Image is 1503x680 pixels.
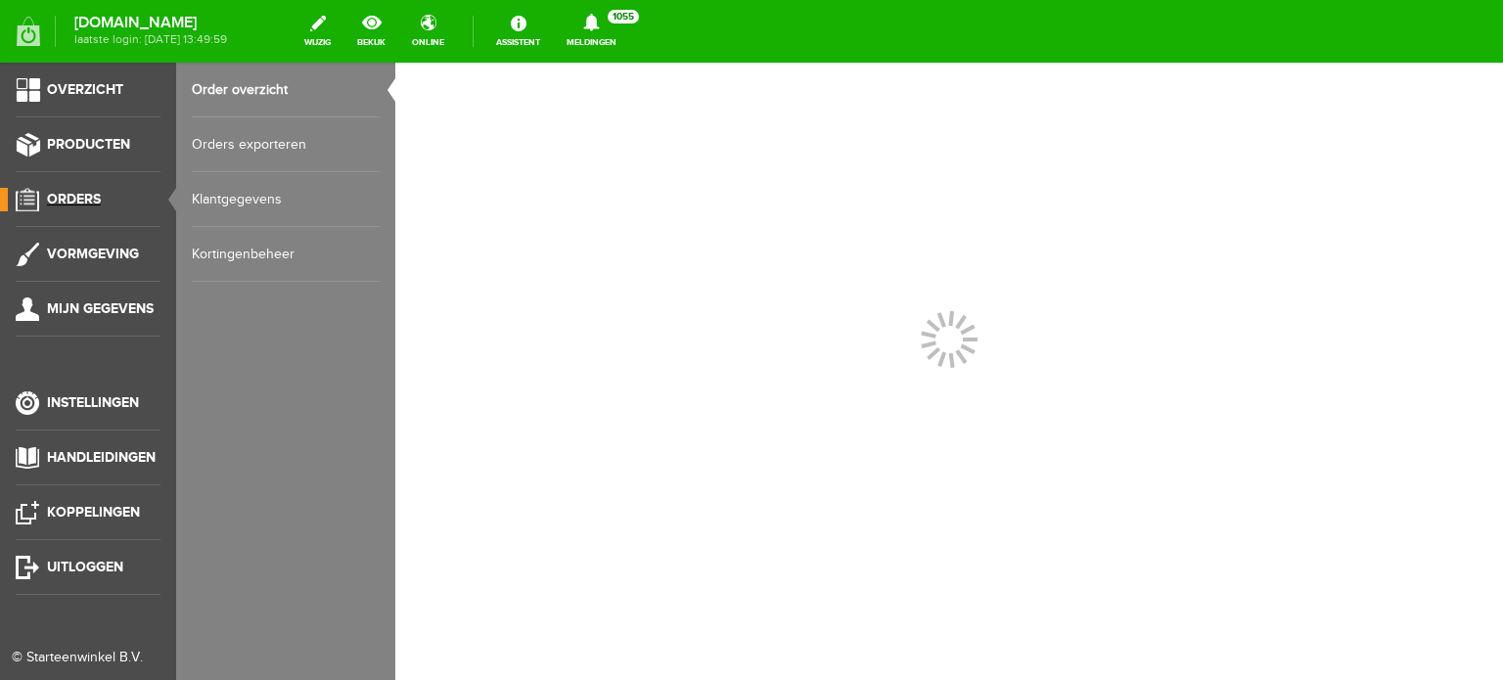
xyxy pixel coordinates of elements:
[74,18,227,28] strong: [DOMAIN_NAME]
[192,227,380,282] a: Kortingenbeheer
[555,10,628,53] a: Meldingen1055
[192,117,380,172] a: Orders exporteren
[74,34,227,45] span: laatste login: [DATE] 13:49:59
[47,504,140,521] span: Koppelingen
[400,10,456,53] a: online
[47,559,123,575] span: Uitloggen
[608,10,639,23] span: 1055
[47,449,156,466] span: Handleidingen
[192,63,380,117] a: Order overzicht
[47,394,139,411] span: Instellingen
[47,136,130,153] span: Producten
[12,648,149,668] div: © Starteenwinkel B.V.
[293,10,342,53] a: wijzig
[47,300,154,317] span: Mijn gegevens
[47,191,101,207] span: Orders
[345,10,397,53] a: bekijk
[47,246,139,262] span: Vormgeving
[47,81,123,98] span: Overzicht
[484,10,552,53] a: Assistent
[192,172,380,227] a: Klantgegevens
